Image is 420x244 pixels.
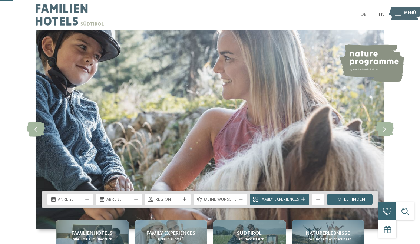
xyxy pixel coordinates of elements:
[234,237,264,242] span: Euer Erlebnisreich
[155,197,180,203] span: Region
[371,12,374,17] a: IT
[260,197,299,203] span: Family Experiences
[73,237,112,242] span: Alle Hotels im Überblick
[379,12,384,17] a: EN
[237,230,262,237] span: Südtirol
[304,237,351,242] span: Eure Kindheitserinnerungen
[72,230,113,237] span: Familienhotels
[327,194,373,205] a: Hotel finden
[36,30,384,229] img: Familienhotels Südtirol: The happy family places
[106,197,131,203] span: Abreise
[339,44,404,82] img: nature programme by Familienhotels Südtirol
[360,12,366,17] a: DE
[404,10,416,16] span: Menü
[146,230,195,237] span: Family Experiences
[58,197,83,203] span: Anreise
[204,197,237,203] span: Meine Wünsche
[158,237,184,242] span: Urlaub auf Maß
[306,230,350,237] span: Naturerlebnisse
